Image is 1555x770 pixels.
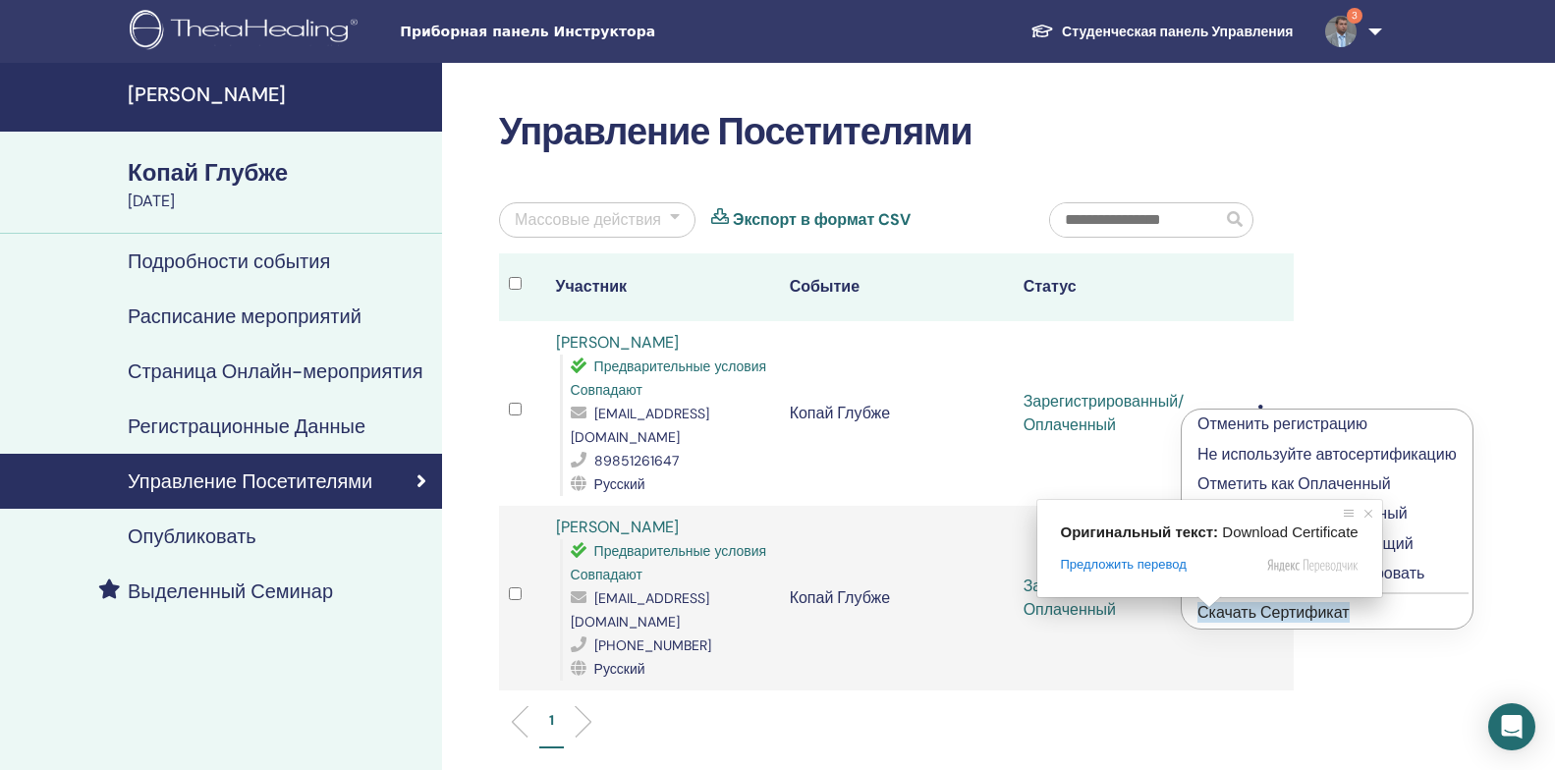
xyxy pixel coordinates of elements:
[1222,523,1358,540] span: Download Certificate
[116,156,442,213] a: Копай Глубже[DATE]
[128,468,372,494] ya-tr-span: Управление Посетителями
[130,10,364,54] img: logo.png
[128,578,333,604] ya-tr-span: Выделенный Семинар
[515,209,661,230] ya-tr-span: Массовые действия
[571,542,767,583] ya-tr-span: Предварительные условия Совпадают
[1062,23,1293,40] ya-tr-span: Студенческая панель Управления
[556,332,679,353] a: [PERSON_NAME]
[1061,523,1219,540] span: Оригинальный текст:
[1197,444,1457,465] ya-tr-span: Не используйте автосертификацию
[1488,703,1535,750] div: Откройте Интерком-Мессенджер
[790,403,891,423] ya-tr-span: Копай Глубже
[1015,14,1308,50] a: Студенческая панель Управления
[1030,23,1054,39] img: graduation-cap-white.svg
[1197,473,1391,494] ya-tr-span: Отметить как Оплаченный
[128,303,361,329] ya-tr-span: Расписание мероприятий
[128,523,256,549] ya-tr-span: Опубликовать
[556,276,627,297] ya-tr-span: Участник
[1197,413,1367,434] ya-tr-span: Отменить регистрацию
[128,157,288,188] ya-tr-span: Копай Глубже
[733,208,911,232] a: Экспорт в формат CSV
[128,413,365,439] ya-tr-span: Регистрационные Данные
[1325,16,1357,47] img: default.jpg
[1197,602,1350,623] a: Скачать Сертификат
[733,209,911,230] ya-tr-span: Экспорт в формат CSV
[594,475,645,493] ya-tr-span: Русский
[1061,556,1187,574] span: Предложить перевод
[128,358,423,384] ya-tr-span: Страница Онлайн-мероприятия
[1347,8,1362,24] span: 3
[549,710,554,731] p: 1
[571,357,767,399] ya-tr-span: Предварительные условия Совпадают
[571,405,709,446] ya-tr-span: [EMAIL_ADDRESS][DOMAIN_NAME]
[400,24,655,39] ya-tr-span: Приборная панель Инструктора
[790,587,891,608] ya-tr-span: Копай Глубже
[594,636,711,654] span: [PHONE_NUMBER]
[594,660,645,678] ya-tr-span: Русский
[128,82,286,107] ya-tr-span: [PERSON_NAME]
[790,276,860,297] ya-tr-span: Событие
[499,107,972,156] ya-tr-span: Управление Посетителями
[128,248,330,274] ya-tr-span: Подробности события
[1024,276,1077,297] ya-tr-span: Статус
[594,452,679,469] span: 89851261647
[571,589,709,631] ya-tr-span: [EMAIL_ADDRESS][DOMAIN_NAME]
[556,517,679,537] a: [PERSON_NAME]
[128,191,175,211] ya-tr-span: [DATE]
